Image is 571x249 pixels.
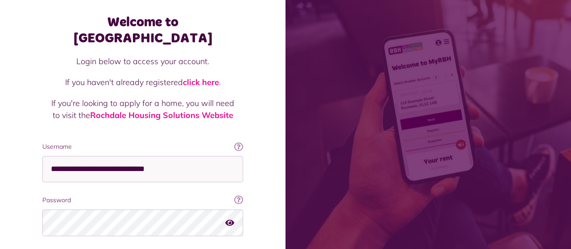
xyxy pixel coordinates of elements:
[51,97,234,121] p: If you're looking to apply for a home, you will need to visit the
[42,142,243,151] label: Username
[42,14,243,46] h1: Welcome to [GEOGRAPHIC_DATA]
[90,110,233,120] a: Rochdale Housing Solutions Website
[51,76,234,88] p: If you haven't already registered .
[183,77,219,87] a: click here
[42,196,243,205] label: Password
[51,55,234,67] p: Login below to access your account.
